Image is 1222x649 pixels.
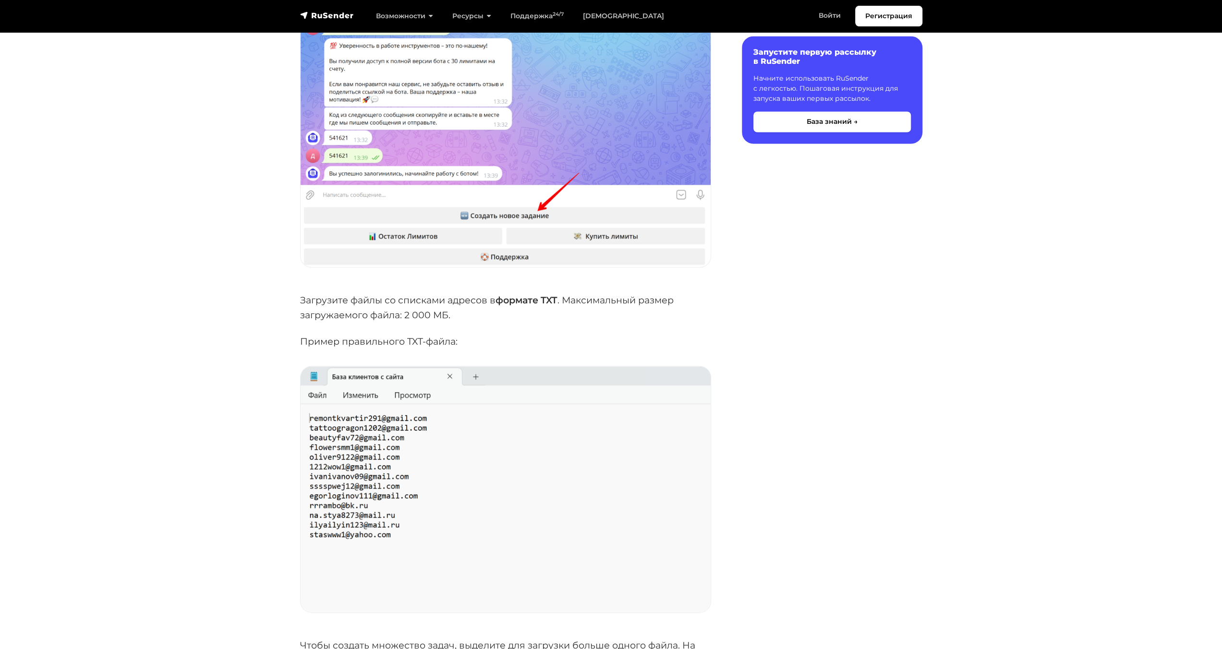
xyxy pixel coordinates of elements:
[855,6,922,26] a: Регистрация
[300,334,711,349] p: Пример правильного TXT-файла:
[443,6,501,26] a: Ресурсы
[301,366,711,613] img: Пример правильного TXT-файла
[753,111,911,132] button: База знаний →
[742,36,922,144] a: Запустите первую рассылку в RuSender Начните использовать RuSender с легкостью. Пошаговая инструк...
[501,6,573,26] a: Поддержка24/7
[496,294,557,305] strong: формате TXT
[753,48,911,66] h6: Запустите первую рассылку в RuSender
[753,73,911,104] p: Начните использовать RuSender с легкостью. Пошаговая инструкция для запуска ваших первых рассылок.
[809,6,850,25] a: Войти
[573,6,674,26] a: [DEMOGRAPHIC_DATA]
[366,6,443,26] a: Возможности
[300,292,711,322] p: Загрузите файлы со списками адресов в . Максимальный размер загружаемого файла: 2 000 МБ.
[553,11,564,17] sup: 24/7
[300,11,354,20] img: RuSender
